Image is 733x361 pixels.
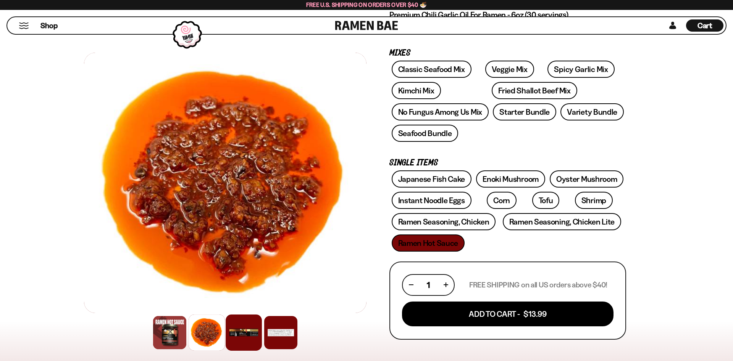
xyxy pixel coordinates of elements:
a: Instant Noodle Eggs [392,192,471,209]
a: Variety Bundle [560,103,624,120]
a: Spicy Garlic Mix [547,61,614,78]
span: Cart [697,21,712,30]
a: Shrimp [575,192,613,209]
a: Ramen Seasoning, Chicken Lite [503,213,621,230]
span: Shop [40,21,58,31]
a: Shop [40,19,58,32]
a: Oyster Mushroom [550,170,624,188]
span: 1 [427,280,430,290]
a: Starter Bundle [493,103,556,120]
a: Veggie Mix [485,61,534,78]
p: Mixes [389,50,626,57]
div: Cart [686,17,723,34]
a: Classic Seafood Mix [392,61,471,78]
a: Tofu [532,192,560,209]
a: Corn [487,192,517,209]
a: Enoki Mushroom [476,170,545,188]
a: Seafood Bundle [392,125,459,142]
p: FREE SHIPPING on all US orders above $40! [469,280,607,290]
a: Kimchi Mix [392,82,441,99]
a: Japanese Fish Cake [392,170,472,188]
button: Mobile Menu Trigger [19,22,29,29]
a: Fried Shallot Beef Mix [492,82,577,99]
button: Add To Cart - $13.99 [402,302,614,326]
a: No Fungus Among Us Mix [392,103,489,120]
span: Free U.S. Shipping on Orders over $40 🍜 [306,1,427,8]
p: Single Items [389,159,626,167]
a: Ramen Seasoning, Chicken [392,213,496,230]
